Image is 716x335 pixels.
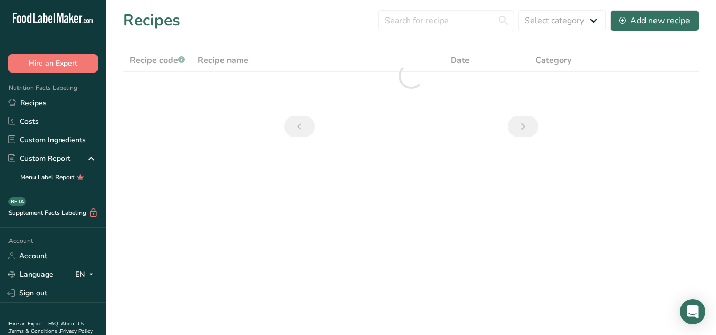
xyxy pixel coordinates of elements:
[8,153,70,164] div: Custom Report
[8,320,84,335] a: About Us .
[9,328,60,335] a: Terms & Conditions .
[610,10,699,31] button: Add new recipe
[8,320,46,328] a: Hire an Expert .
[619,14,690,27] div: Add new recipe
[123,8,180,32] h1: Recipes
[680,299,705,324] div: Open Intercom Messenger
[284,116,315,137] a: Previous page
[60,328,93,335] a: Privacy Policy
[8,265,54,284] a: Language
[75,268,98,281] div: EN
[378,10,514,31] input: Search for recipe
[8,197,26,206] div: BETA
[508,116,538,137] a: Next page
[8,54,98,73] button: Hire an Expert
[48,320,61,328] a: FAQ .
